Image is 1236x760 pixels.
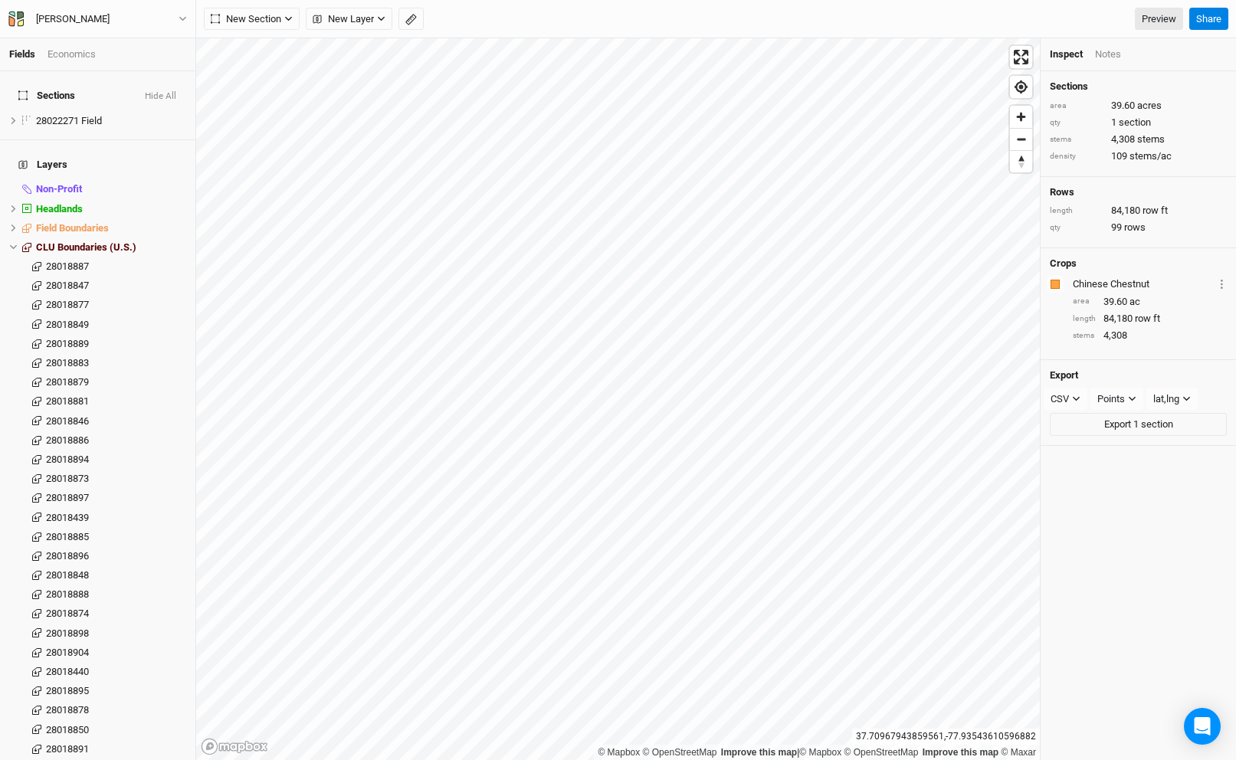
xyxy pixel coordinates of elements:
span: rows [1124,221,1146,234]
span: 28018439 [46,512,89,523]
div: qty [1050,222,1103,234]
div: lat,lng [1153,391,1179,407]
div: Headlands [36,203,186,215]
div: 28018440 [46,666,186,678]
div: length [1073,313,1096,325]
span: 28018878 [46,704,89,716]
button: lat,lng [1146,388,1198,411]
div: area [1073,296,1096,307]
div: 28018878 [46,704,186,716]
button: Reset bearing to north [1010,150,1032,172]
div: Notes [1095,47,1121,61]
span: 28018847 [46,280,89,291]
span: Zoom out [1010,129,1032,150]
div: 4,308 [1050,133,1227,146]
div: 28018889 [46,338,186,350]
a: Improve this map [721,747,797,758]
a: Mapbox logo [201,738,268,755]
div: stems [1050,134,1103,146]
button: Zoom out [1010,128,1032,150]
span: New Layer [313,11,374,27]
div: 84,180 [1073,312,1227,326]
div: 109 [1050,149,1227,163]
div: Field Boundaries [36,222,186,234]
button: Share [1189,8,1228,31]
div: | [598,745,1036,760]
div: 37.70967943859561 , -77.93543610596882 [852,729,1040,745]
div: 28018439 [46,512,186,524]
span: Reset bearing to north [1010,151,1032,172]
span: 28022271 Field [36,115,102,126]
a: Improve this map [923,747,998,758]
span: 28018904 [46,647,89,658]
div: 28018877 [46,299,186,311]
button: Export 1 section [1050,413,1227,436]
div: 1 [1050,116,1227,129]
div: 28018847 [46,280,186,292]
span: 28018846 [46,415,89,427]
span: 28018891 [46,743,89,755]
h4: Layers [9,149,186,180]
div: 28018883 [46,357,186,369]
span: ac [1129,295,1140,309]
span: 28018895 [46,685,89,696]
div: 28018879 [46,376,186,388]
span: 28018894 [46,454,89,465]
div: 28018898 [46,627,186,640]
button: New Layer [306,8,392,31]
div: 28018896 [46,550,186,562]
div: stems [1073,330,1096,342]
span: 28018877 [46,299,89,310]
div: 28018885 [46,531,186,543]
div: 39.60 [1050,99,1227,113]
div: area [1050,100,1103,112]
span: row ft [1135,312,1160,326]
div: 28018886 [46,434,186,447]
span: 28018440 [46,666,89,677]
div: 28018894 [46,454,186,466]
canvas: Map [196,38,1040,760]
span: 28018881 [46,395,89,407]
a: Preview [1135,8,1183,31]
div: 28018904 [46,647,186,659]
span: acres [1137,99,1162,113]
h4: Rows [1050,186,1227,198]
button: Crop Usage [1217,275,1227,293]
span: 28018874 [46,608,89,619]
div: 84,180 [1050,204,1227,218]
span: CLU Boundaries (U.S.) [36,241,136,253]
div: 99 [1050,221,1227,234]
span: 28018888 [46,588,89,600]
div: 28022271 Field [36,115,186,127]
div: 28018846 [46,415,186,427]
span: 28018873 [46,473,89,484]
span: Zoom in [1010,106,1032,128]
button: New Section [204,8,300,31]
div: 28018873 [46,473,186,485]
span: Enter fullscreen [1010,46,1032,68]
div: Chinese Chestnut [1073,277,1214,291]
a: Mapbox [799,747,841,758]
span: stems [1137,133,1165,146]
a: OpenStreetMap [844,747,919,758]
span: 28018850 [46,724,89,735]
div: Open Intercom Messenger [1184,708,1221,745]
a: Maxar [1001,747,1036,758]
span: stems/ac [1129,149,1172,163]
button: Hide All [144,91,177,102]
span: New Section [211,11,281,27]
span: 28018897 [46,492,89,503]
div: 28018848 [46,569,186,581]
a: OpenStreetMap [643,747,717,758]
a: Mapbox [598,747,640,758]
span: section [1119,116,1151,129]
div: 28018850 [46,724,186,736]
div: Inspect [1050,47,1083,61]
div: 28018888 [46,588,186,601]
button: Find my location [1010,76,1032,98]
div: length [1050,205,1103,217]
span: 28018889 [46,338,89,349]
div: 28018874 [46,608,186,620]
div: 28018887 [46,260,186,273]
